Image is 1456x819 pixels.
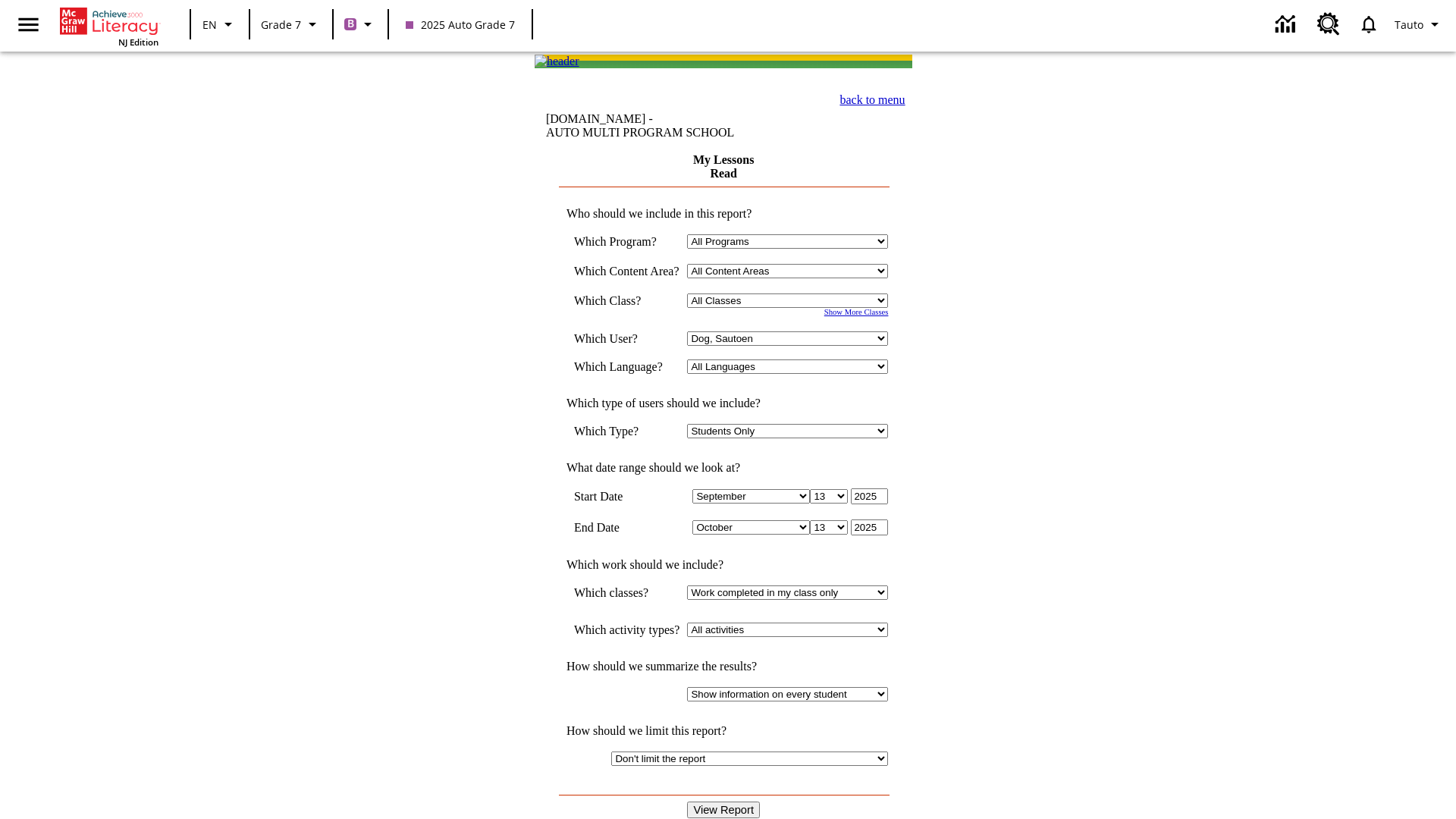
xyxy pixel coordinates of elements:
img: header [535,55,579,68]
td: Which Type? [574,424,680,438]
button: Language: EN, Select a language [196,11,244,38]
button: Open side menu [6,2,51,47]
td: Start Date [574,488,680,504]
td: Which type of users should we include? [559,397,889,410]
td: What date range should we look at? [559,461,889,475]
td: [DOMAIN_NAME] - [546,112,768,140]
a: back to menu [839,93,905,106]
td: Which Class? [574,293,680,308]
td: Which User? [574,331,680,346]
td: Which work should we include? [559,558,889,572]
a: Data Center [1266,4,1308,45]
a: My Lessons Read [693,153,754,180]
a: Show More Classes [824,308,889,316]
a: Notifications [1349,5,1389,44]
span: EN [202,17,217,33]
span: Tauto [1395,17,1423,33]
button: Profile/Settings [1389,11,1450,38]
span: Grade 7 [261,17,301,33]
td: Which Language? [574,359,680,374]
span: NJ Edition [118,36,158,48]
td: Which classes? [574,585,680,600]
button: Grade: Grade 7, Select a grade [255,11,328,38]
a: Resource Center, Will open in new tab [1308,4,1349,45]
div: Home [60,5,158,48]
nobr: AUTO MULTI PROGRAM SCHOOL [546,126,734,139]
td: How should we limit this report? [559,724,889,738]
td: Which Program? [574,234,680,249]
button: Boost Class color is purple. Change class color [338,11,383,38]
span: B [347,14,354,33]
td: Which activity types? [574,623,680,637]
span: 2025 Auto Grade 7 [406,17,515,33]
input: View Report [687,802,760,818]
td: End Date [574,519,680,535]
td: How should we summarize the results? [559,660,889,673]
td: Who should we include in this report? [559,207,889,221]
nobr: Which Content Area? [574,265,679,278]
